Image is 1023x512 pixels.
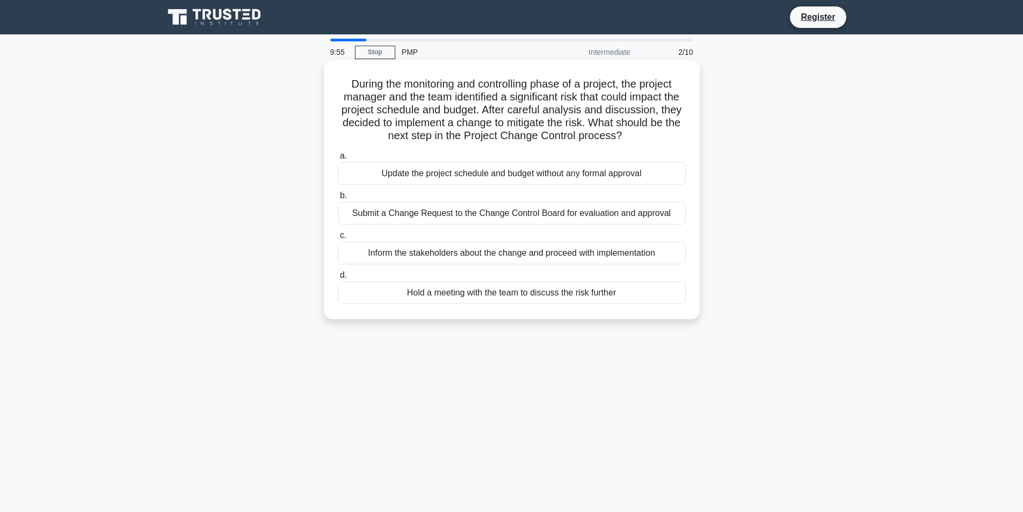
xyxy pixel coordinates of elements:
span: b. [340,191,347,200]
h5: During the monitoring and controlling phase of a project, the project manager and the team identi... [337,77,687,143]
div: Hold a meeting with the team to discuss the risk further [338,282,686,304]
div: Inform the stakeholders about the change and proceed with implementation [338,242,686,264]
span: a. [340,151,347,160]
div: Submit a Change Request to the Change Control Board for evaluation and approval [338,202,686,225]
div: Update the project schedule and budget without any formal approval [338,162,686,185]
div: Intermediate [543,41,637,63]
a: Stop [355,46,395,59]
span: c. [340,230,346,240]
span: d. [340,270,347,279]
a: Register [794,10,841,24]
div: PMP [395,41,543,63]
div: 2/10 [637,41,700,63]
div: 9:55 [324,41,355,63]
